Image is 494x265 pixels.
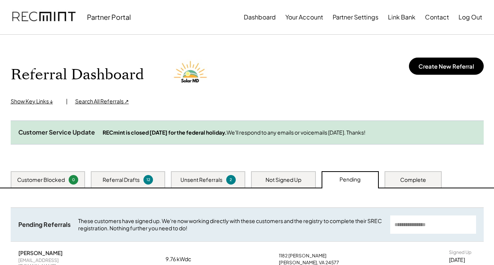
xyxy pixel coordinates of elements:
div: Referral Drafts [103,176,140,184]
div: These customers have signed up. We're now working directly with these customers and the registry ... [78,217,383,232]
div: Signed Up [449,249,471,255]
div: Partner Portal [87,13,131,21]
div: Customer Service Update [18,128,95,137]
div: We'll respond to any emails or voicemails [DATE]. Thanks! [103,129,476,137]
div: Show Key Links ↓ [11,98,58,105]
div: 1182 [PERSON_NAME] [279,253,327,259]
h1: Referral Dashboard [11,66,144,84]
div: 0 [70,177,77,183]
div: Not Signed Up [266,176,301,184]
button: Contact [425,10,449,25]
img: recmint-logotype%403x.png [12,4,76,30]
div: [DATE] [449,256,465,264]
div: Pending Referrals [18,221,71,229]
div: | [66,98,68,105]
div: Search All Referrals ↗ [75,98,129,105]
div: 9.76 kWdc [166,255,204,263]
button: Link Bank [388,10,415,25]
div: 12 [145,177,152,183]
div: Complete [400,176,426,184]
img: Solar%20MD%20LOgo.png [171,54,212,96]
button: Create New Referral [409,58,484,75]
div: [PERSON_NAME] [18,249,63,256]
strong: RECmint is closed [DATE] for the federal holiday. [103,129,227,136]
div: 2 [227,177,235,183]
div: Unsent Referrals [180,176,222,184]
button: Dashboard [244,10,276,25]
div: Pending [340,176,360,183]
div: Customer Blocked [17,176,65,184]
button: Log Out [459,10,482,25]
button: Partner Settings [333,10,378,25]
button: Your Account [285,10,323,25]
